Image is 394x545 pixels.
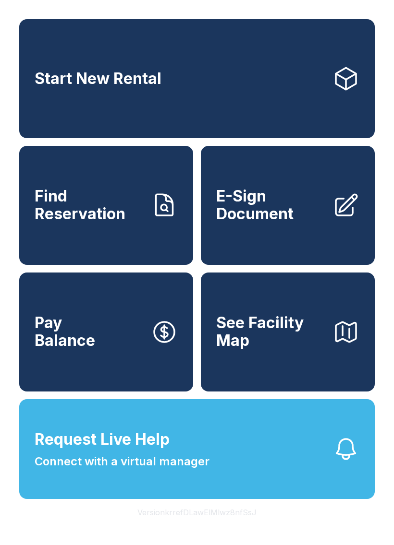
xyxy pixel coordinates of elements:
span: Pay Balance [35,314,95,349]
button: Request Live HelpConnect with a virtual manager [19,399,375,499]
button: VersionkrrefDLawElMlwz8nfSsJ [130,499,264,526]
a: Start New Rental [19,19,375,138]
span: Connect with a virtual manager [35,453,209,470]
span: Find Reservation [35,188,143,223]
button: See Facility Map [201,272,375,391]
a: Find Reservation [19,146,193,265]
a: E-Sign Document [201,146,375,265]
button: PayBalance [19,272,193,391]
span: See Facility Map [216,314,325,349]
span: Start New Rental [35,70,161,88]
span: E-Sign Document [216,188,325,223]
span: Request Live Help [35,428,170,451]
